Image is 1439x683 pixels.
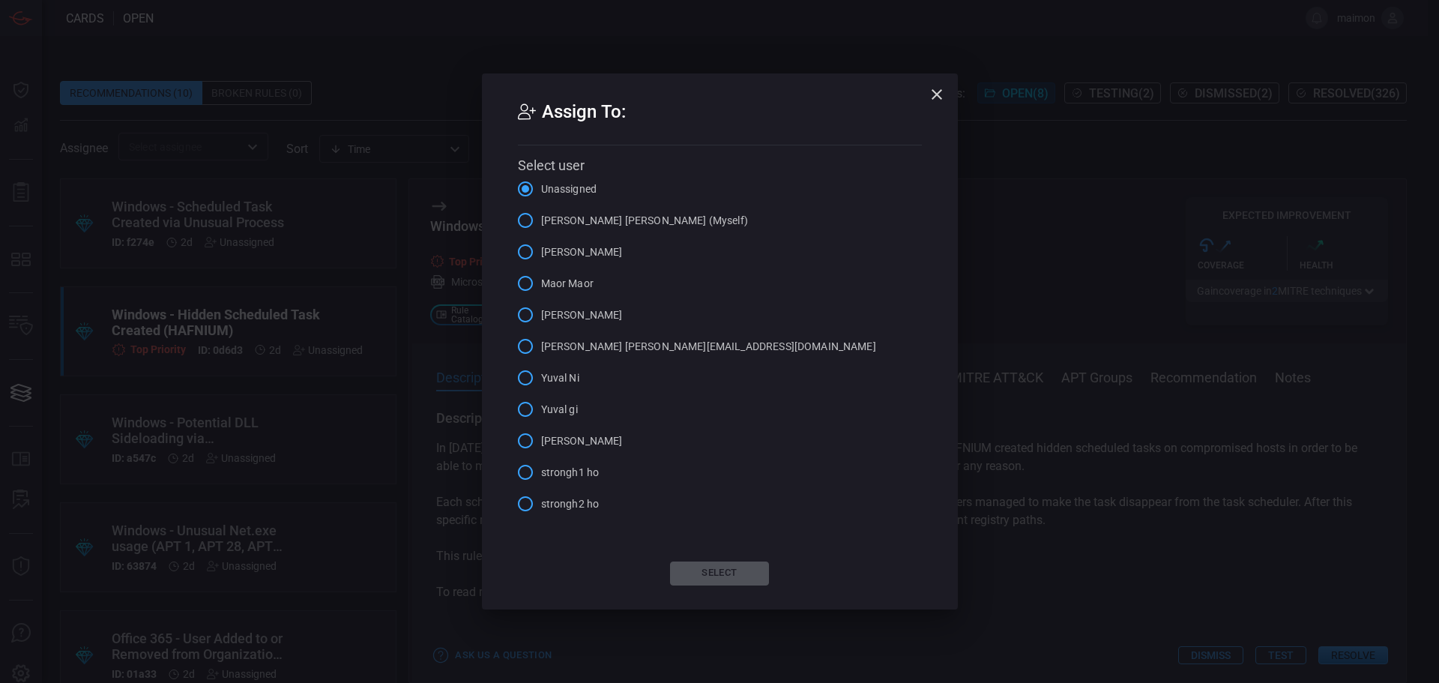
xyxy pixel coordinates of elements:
span: [PERSON_NAME] [541,244,623,260]
span: strongh1 ho [541,465,600,481]
span: [PERSON_NAME] [PERSON_NAME][EMAIL_ADDRESS][DOMAIN_NAME] [541,339,876,355]
span: Unassigned [541,181,597,197]
span: Select user [518,157,585,173]
span: Yuval Ni [541,370,579,386]
h2: Assign To: [518,97,922,145]
span: Maor Maor [541,276,594,292]
span: strongh2 ho [541,496,600,512]
span: [PERSON_NAME] [541,433,623,449]
span: [PERSON_NAME] [PERSON_NAME] (Myself) [541,213,748,229]
span: [PERSON_NAME] [541,307,623,323]
span: Yuval gi [541,402,578,418]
